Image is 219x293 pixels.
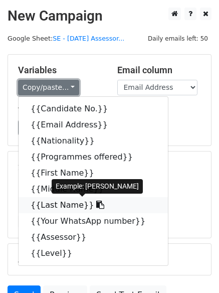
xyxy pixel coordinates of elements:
[52,179,143,194] div: Example: [PERSON_NAME]
[19,165,168,181] a: {{First Name}}
[19,229,168,245] a: {{Assessor}}
[19,149,168,165] a: {{Programmes offered}}
[19,213,168,229] a: {{Your WhatsApp number}}
[19,181,168,197] a: {{Middle Name}}
[144,35,211,42] a: Daily emails left: 50
[169,245,219,293] iframe: Chat Widget
[18,65,102,76] h5: Variables
[19,117,168,133] a: {{Email Address}}
[19,101,168,117] a: {{Candidate No.}}
[8,8,211,25] h2: New Campaign
[18,80,79,95] a: Copy/paste...
[19,197,168,213] a: {{Last Name}}
[144,33,211,44] span: Daily emails left: 50
[8,35,124,42] small: Google Sheet:
[53,35,124,42] a: SE - [DATE] Assessor...
[19,245,168,261] a: {{Level}}
[19,133,168,149] a: {{Nationality}}
[117,65,201,76] h5: Email column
